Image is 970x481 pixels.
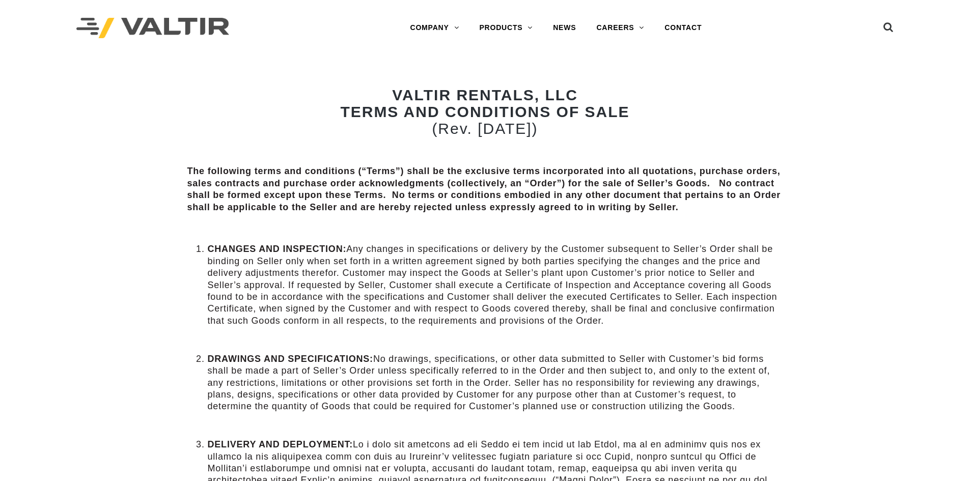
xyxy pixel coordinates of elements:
h2: (Rev. [DATE]) [187,87,783,137]
strong: DELIVERY AND DEPLOYMENT: [208,439,353,449]
img: Valtir [76,18,229,39]
a: CONTACT [654,18,712,38]
strong: VALTIR RENTALS, LLC [392,87,578,103]
li: Any changes in specifications or delivery by the Customer subsequent to Seller’s Order shall be b... [208,243,783,327]
strong: TERMS AND CONDITIONS OF SALE [340,103,629,120]
strong: DRAWINGS AND SPECIFICATIONS: [208,354,373,364]
li: No drawings, specifications, or other data submitted to Seller with Customer’s bid forms shall be... [208,353,783,413]
strong: The following terms and conditions (“Terms”) shall be the exclusive terms incorporated into all q... [187,166,781,212]
a: COMPANY [400,18,469,38]
strong: CHANGES AND INSPECTION: [208,244,347,254]
a: PRODUCTS [469,18,543,38]
a: NEWS [543,18,586,38]
a: CAREERS [586,18,654,38]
